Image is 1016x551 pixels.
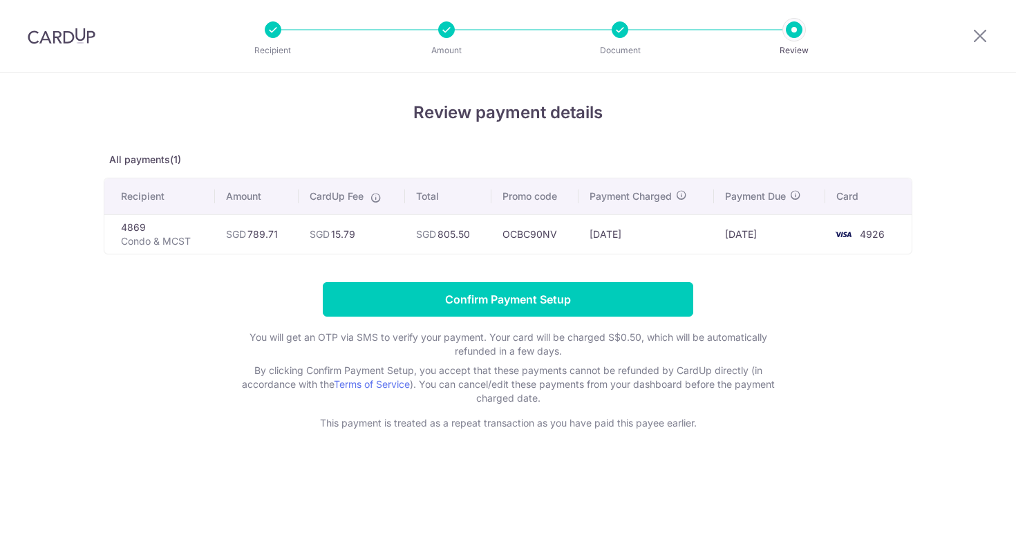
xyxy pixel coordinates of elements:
span: 4926 [860,228,885,240]
th: Card [825,178,912,214]
p: You will get an OTP via SMS to verify your payment. Your card will be charged S$0.50, which will ... [232,330,784,358]
p: Review [743,44,845,57]
th: Total [405,178,491,214]
p: All payments(1) [104,153,912,167]
span: Payment Charged [590,189,672,203]
p: This payment is treated as a repeat transaction as you have paid this payee earlier. [232,416,784,430]
td: 15.79 [299,214,405,254]
p: Condo & MCST [121,234,204,248]
h4: Review payment details [104,100,912,125]
th: Recipient [104,178,215,214]
td: 4869 [104,214,215,254]
span: CardUp Fee [310,189,364,203]
span: SGD [416,228,436,240]
td: 805.50 [405,214,491,254]
th: Amount [215,178,299,214]
img: CardUp [28,28,95,44]
td: [DATE] [578,214,714,254]
td: [DATE] [714,214,825,254]
td: OCBC90NV [491,214,578,254]
p: Recipient [222,44,324,57]
th: Promo code [491,178,578,214]
input: Confirm Payment Setup [323,282,693,317]
p: Amount [395,44,498,57]
p: By clicking Confirm Payment Setup, you accept that these payments cannot be refunded by CardUp di... [232,364,784,405]
iframe: Opens a widget where you can find more information [927,510,1002,544]
span: SGD [310,228,330,240]
img: <span class="translation_missing" title="translation missing: en.account_steps.new_confirm_form.b... [829,226,857,243]
p: Document [569,44,671,57]
span: Payment Due [725,189,786,203]
a: Terms of Service [334,378,410,390]
span: SGD [226,228,246,240]
td: 789.71 [215,214,299,254]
